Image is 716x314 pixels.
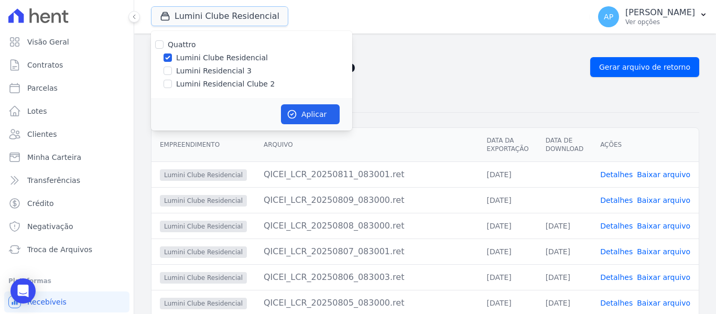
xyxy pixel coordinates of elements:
[176,79,275,90] label: Lumini Residencial Clube 2
[27,175,80,186] span: Transferências
[537,239,592,264] td: [DATE]
[637,299,690,307] a: Baixar arquivo
[27,297,67,307] span: Recebíveis
[176,52,268,63] label: Lumini Clube Residencial
[264,194,470,207] div: QICEI_LCR_20250809_083000.ret
[160,169,247,181] span: Lumini Clube Residencial
[4,31,129,52] a: Visão Geral
[151,6,288,26] button: Lumini Clube Residencial
[4,55,129,75] a: Contratos
[264,297,470,309] div: QICEI_LCR_20250805_083000.ret
[27,37,69,47] span: Visão Geral
[600,196,633,204] a: Detalhes
[4,216,129,237] a: Negativação
[160,195,247,207] span: Lumini Clube Residencial
[478,128,537,162] th: Data da Exportação
[27,83,58,93] span: Parcelas
[264,245,470,258] div: QICEI_LCR_20250807_083001.ret
[151,58,582,77] h2: Exportações de Retorno
[4,78,129,99] a: Parcelas
[176,66,252,77] label: Lumini Residencial 3
[599,62,690,72] span: Gerar arquivo de retorno
[160,272,247,284] span: Lumini Clube Residencial
[27,60,63,70] span: Contratos
[160,221,247,232] span: Lumini Clube Residencial
[637,247,690,256] a: Baixar arquivo
[625,18,695,26] p: Ver opções
[160,298,247,309] span: Lumini Clube Residencial
[478,187,537,213] td: [DATE]
[592,128,699,162] th: Ações
[4,239,129,260] a: Troca de Arquivos
[537,264,592,290] td: [DATE]
[264,271,470,284] div: QICEI_LCR_20250806_083003.ret
[4,170,129,191] a: Transferências
[637,170,690,179] a: Baixar arquivo
[8,275,125,287] div: Plataformas
[478,239,537,264] td: [DATE]
[264,220,470,232] div: QICEI_LCR_20250808_083000.ret
[168,40,196,49] label: Quattro
[478,264,537,290] td: [DATE]
[537,213,592,239] td: [DATE]
[27,198,54,209] span: Crédito
[27,221,73,232] span: Negativação
[4,101,129,122] a: Lotes
[478,213,537,239] td: [DATE]
[160,246,247,258] span: Lumini Clube Residencial
[600,273,633,281] a: Detalhes
[4,124,129,145] a: Clientes
[27,106,47,116] span: Lotes
[281,104,340,124] button: Aplicar
[478,161,537,187] td: [DATE]
[537,128,592,162] th: Data de Download
[600,247,633,256] a: Detalhes
[10,278,36,304] div: Open Intercom Messenger
[27,244,92,255] span: Troca de Arquivos
[625,7,695,18] p: [PERSON_NAME]
[255,128,479,162] th: Arquivo
[264,168,470,181] div: QICEI_LCR_20250811_083001.ret
[27,152,81,163] span: Minha Carteira
[4,291,129,312] a: Recebíveis
[600,299,633,307] a: Detalhes
[590,57,699,77] a: Gerar arquivo de retorno
[4,193,129,214] a: Crédito
[27,129,57,139] span: Clientes
[151,42,699,53] nav: Breadcrumb
[590,2,716,31] button: AP [PERSON_NAME] Ver opções
[637,222,690,230] a: Baixar arquivo
[637,196,690,204] a: Baixar arquivo
[4,147,129,168] a: Minha Carteira
[600,222,633,230] a: Detalhes
[151,128,255,162] th: Empreendimento
[637,273,690,281] a: Baixar arquivo
[600,170,633,179] a: Detalhes
[604,13,613,20] span: AP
